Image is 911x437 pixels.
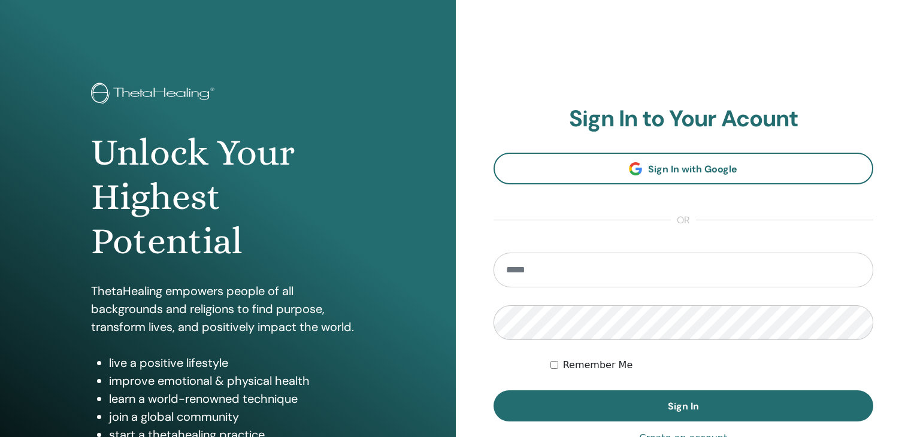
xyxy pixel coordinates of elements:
[494,105,874,133] h2: Sign In to Your Acount
[671,213,696,227] span: or
[109,354,365,372] li: live a positive lifestyle
[91,282,365,336] p: ThetaHealing empowers people of all backgrounds and religions to find purpose, transform lives, a...
[109,408,365,426] li: join a global community
[668,400,699,412] span: Sign In
[494,390,874,421] button: Sign In
[648,163,737,175] span: Sign In with Google
[494,153,874,184] a: Sign In with Google
[550,358,873,372] div: Keep me authenticated indefinitely or until I manually logout
[563,358,633,372] label: Remember Me
[91,131,365,264] h1: Unlock Your Highest Potential
[109,372,365,390] li: improve emotional & physical health
[109,390,365,408] li: learn a world-renowned technique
